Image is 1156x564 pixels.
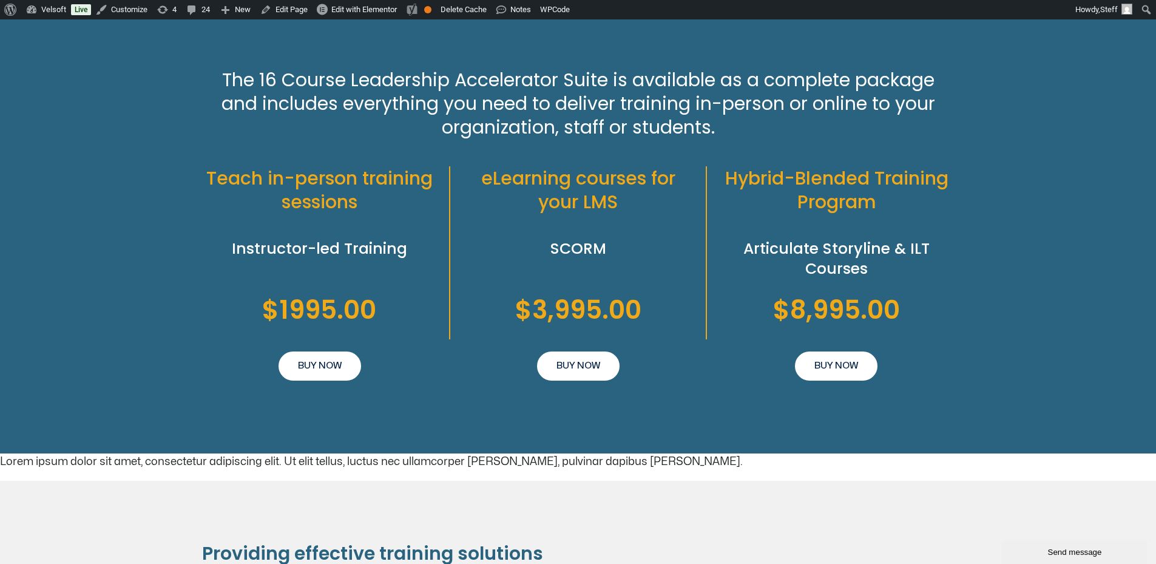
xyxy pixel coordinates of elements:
span: Steff [1100,5,1118,14]
a: Live [71,4,91,15]
h2: Instructor-led Training [202,239,438,259]
span: BUY NOW [556,359,600,373]
a: BUY NOW [279,352,361,381]
h2: $8,995.00 [773,294,900,327]
h2: Teach in-person training sessions [202,166,438,214]
iframe: chat widget [1002,537,1150,564]
h2: eLearning courses for your LMS [462,166,693,214]
span: BUY NOW [814,359,858,373]
span: BUY NOW [298,359,342,373]
h2: The 16 Course Leadership Accelerator Suite is available as a complete package and includes everyt... [202,68,955,139]
h2: $3,995.00 [515,294,641,327]
div: OK [424,6,431,13]
span: Edit with Elementor [331,5,397,14]
a: BUY NOW [537,352,620,381]
h2: Articulate Storyline & ILT Courses [719,239,955,279]
h2: Hybrid-Blended Training Program [719,166,955,214]
h2: SCORM [462,239,693,259]
a: BUY NOW [795,352,877,381]
h2: $1995.00 [262,294,376,327]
